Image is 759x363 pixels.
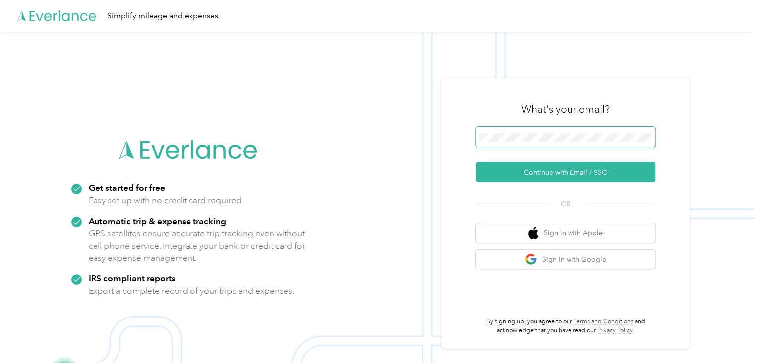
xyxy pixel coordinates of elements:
[89,216,226,226] strong: Automatic trip & expense tracking
[89,285,294,297] p: Export a complete record of your trips and expenses.
[548,199,583,209] span: OR
[89,227,306,264] p: GPS satellites ensure accurate trip tracking even without cell phone service. Integrate your bank...
[573,318,633,325] a: Terms and Conditions
[521,102,610,116] h3: What's your email?
[525,253,537,266] img: google logo
[89,182,165,193] strong: Get started for free
[476,162,655,182] button: Continue with Email / SSO
[476,317,655,335] p: By signing up, you agree to our and acknowledge that you have read our .
[528,227,538,239] img: apple logo
[89,194,242,207] p: Easy set up with no credit card required
[476,223,655,243] button: apple logoSign in with Apple
[89,273,176,283] strong: IRS compliant reports
[597,327,633,334] a: Privacy Policy
[476,250,655,269] button: google logoSign in with Google
[107,10,218,22] div: Simplify mileage and expenses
